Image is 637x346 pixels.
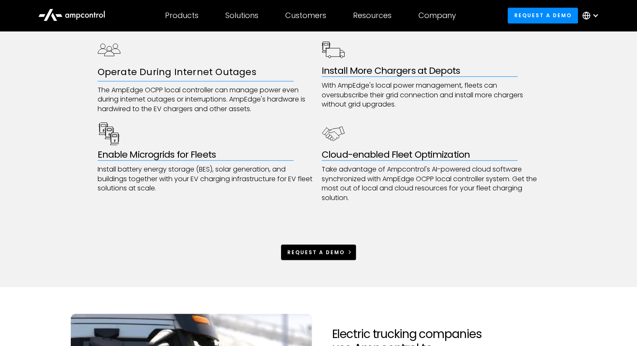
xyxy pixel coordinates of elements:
[225,11,258,20] div: Solutions
[165,11,199,20] div: Products
[418,11,456,20] div: Company
[281,245,356,260] a: Request a demo
[285,11,326,20] div: Customers
[322,81,540,109] p: With AmpEdge's local power management, fleets can oversubscribe their grid connection and install...
[98,165,316,193] p: Install battery energy storage (BES), solar generation, and buildings together with your EV charg...
[98,149,316,160] h3: Enable Microgrids for Fleets
[322,165,540,203] p: Take advantage of Ampcontrol's AI-powered cloud software synchronized with AmpEdge OCPP local con...
[353,11,392,20] div: Resources
[508,8,578,23] a: Request a demo
[287,249,345,256] div: Request a demo
[322,65,540,76] h3: Install More Chargers at Depots
[98,86,316,114] p: The AmpEdge OCPP local controller can manage power even during internet outages or interruptions....
[98,66,316,79] h3: Operate During Internet Outages
[322,149,540,160] h3: Cloud-enabled Fleet Optimization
